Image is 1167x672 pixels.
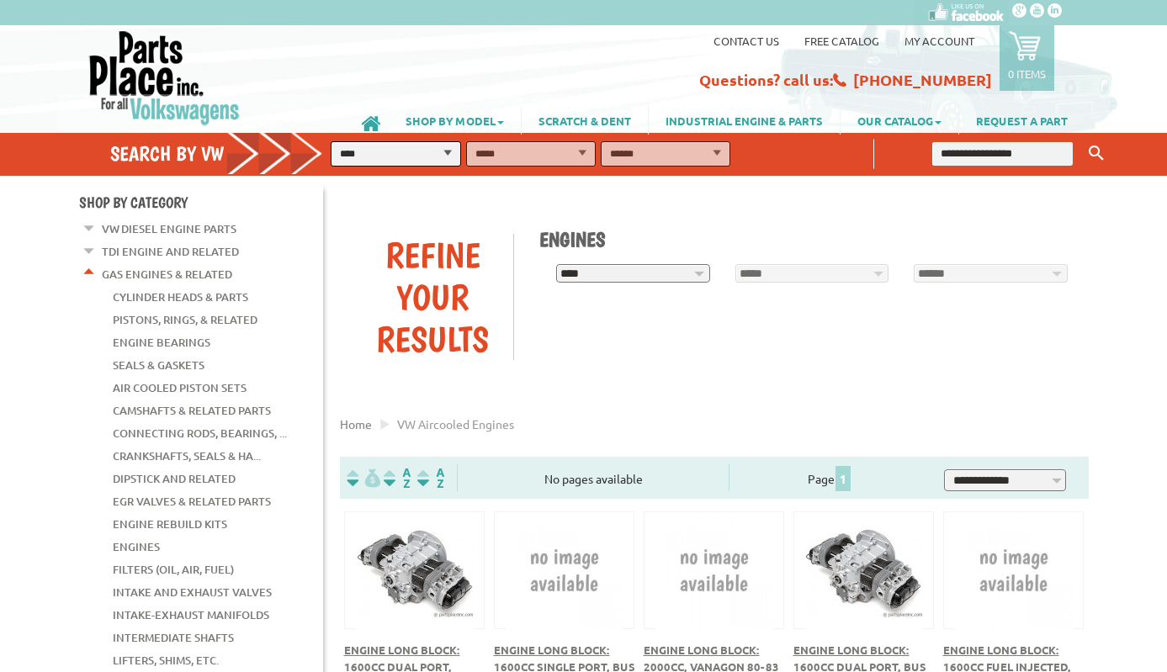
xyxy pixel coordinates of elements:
a: VW Diesel Engine Parts [102,218,236,240]
img: Sort by Sales Rank [414,468,448,488]
span: 1 [835,466,851,491]
a: Pistons, Rings, & Related [113,309,257,331]
a: Dipstick and Related [113,468,236,489]
a: TDI Engine and Related [102,241,239,262]
a: Engine Rebuild Kits [113,513,227,535]
a: Camshafts & Related Parts [113,399,271,421]
a: Engine Bearings [113,331,210,353]
a: Seals & Gaskets [113,354,204,376]
p: 0 items [1008,66,1046,81]
a: Crankshafts, Seals & Ha... [113,445,261,467]
a: Contact us [713,34,779,48]
img: Parts Place Inc! [88,29,241,126]
a: Cylinder Heads & Parts [113,286,248,308]
a: 0 items [1000,25,1054,91]
a: Intake-Exhaust Manifolds [113,604,269,626]
a: Intermediate Shafts [113,627,234,648]
a: Home [340,416,372,431]
a: SCRATCH & DENT [522,106,648,135]
a: INDUSTRIAL ENGINE & PARTS [649,106,840,135]
a: SHOP BY MODEL [389,106,521,135]
span: VW aircooled engines [397,416,514,431]
img: Sort by Headline [380,468,414,488]
div: No pages available [458,470,729,488]
a: Engines [113,536,160,558]
a: Filters (Oil, Air, Fuel) [113,558,234,580]
h4: Search by VW [110,141,341,166]
button: Keyword Search [1084,140,1109,167]
a: Lifters, Shims, Etc. [113,649,219,671]
a: Air Cooled Piston Sets [113,377,247,399]
h1: Engines [539,227,1076,251]
div: Page [729,464,929,491]
a: Free Catalog [804,34,879,48]
a: Gas Engines & Related [102,263,232,285]
img: filterpricelow.svg [347,468,380,488]
a: EGR Valves & Related Parts [113,490,271,512]
div: Refine Your Results [353,234,514,360]
a: Intake and Exhaust Valves [113,581,272,603]
a: OUR CATALOG [841,106,958,135]
a: My Account [904,34,974,48]
h4: Shop By Category [79,193,323,211]
a: Connecting Rods, Bearings, ... [113,422,287,444]
a: REQUEST A PART [959,106,1085,135]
